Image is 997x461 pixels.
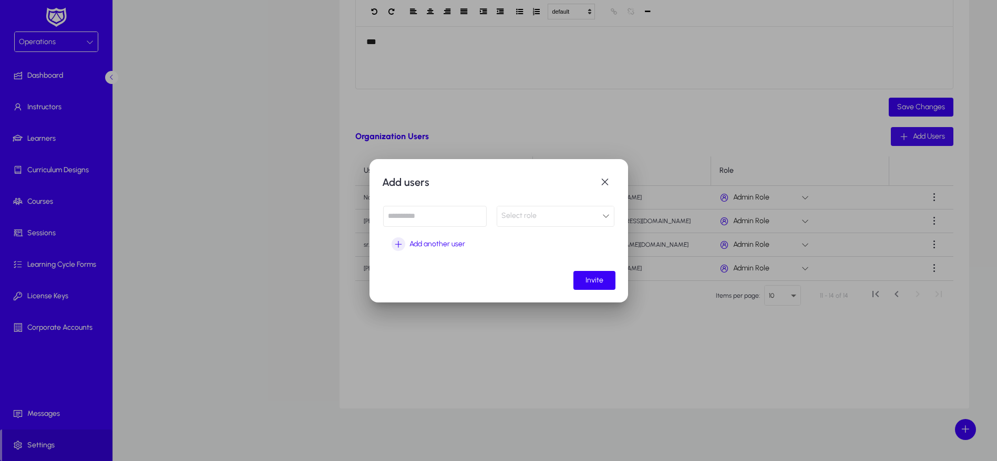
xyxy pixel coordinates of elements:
[382,174,594,191] h1: Add users
[585,276,603,285] span: Invite
[501,211,537,220] span: Select role
[573,271,615,290] button: Invite
[383,235,474,254] button: Add another user
[409,238,465,250] span: Add another user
